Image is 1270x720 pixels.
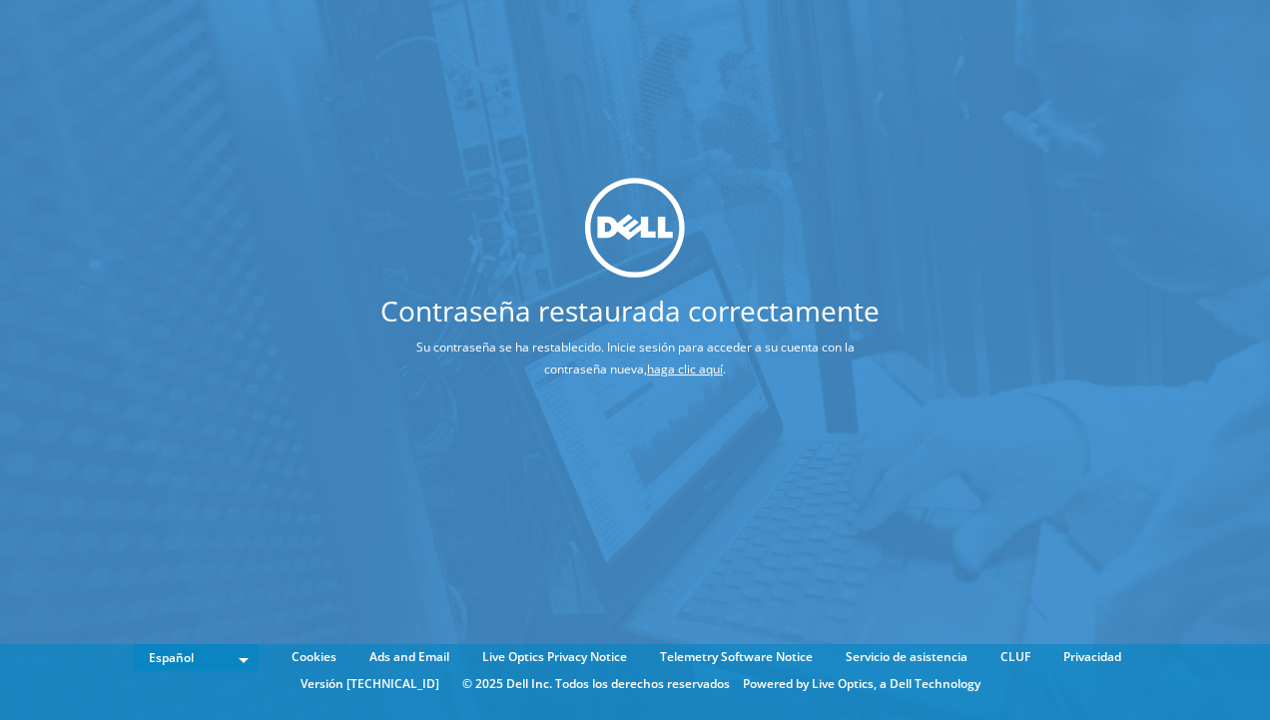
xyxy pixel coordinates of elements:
[831,646,982,668] a: Servicio de asistencia
[645,646,828,668] a: Telemetry Software Notice
[291,673,449,695] li: Versión [TECHNICAL_ID]
[354,646,464,668] a: Ads and Email
[277,646,351,668] a: Cookies
[585,178,685,278] img: dell_svg_logo.svg
[985,646,1045,668] a: CLUF
[317,297,943,325] h1: Contraseña restaurada correctamente
[647,360,723,377] a: haga clic aquí
[1048,646,1136,668] a: Privacidad
[467,646,642,668] a: Live Optics Privacy Notice
[452,673,740,695] li: © 2025 Dell Inc. Todos los derechos reservados
[743,673,980,695] li: Powered by Live Optics, a Dell Technology
[317,337,952,380] p: Su contraseña se ha restablecido. Inicie sesión para acceder a su cuenta con la contraseña nueva, .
